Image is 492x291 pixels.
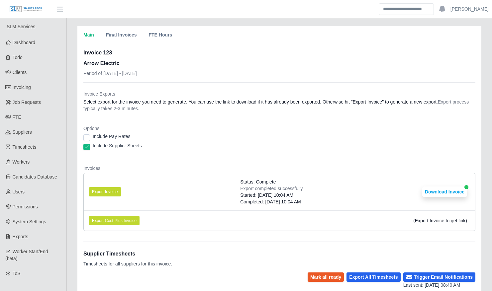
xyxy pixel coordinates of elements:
[89,216,140,225] button: Export Cost-Plus Invoice
[240,179,276,185] span: Status: Complete
[13,100,41,105] span: Job Requests
[13,40,36,45] span: Dashboard
[13,85,31,90] span: Invoicing
[13,129,32,135] span: Suppliers
[13,159,30,165] span: Workers
[346,272,400,282] button: Export All Timesheets
[143,26,178,44] button: FTE Hours
[13,144,37,150] span: Timesheets
[13,204,38,209] span: Permissions
[89,187,121,196] button: Export Invoice
[240,192,303,198] div: Started: [DATE] 10:04 AM
[13,114,21,120] span: FTE
[7,24,35,29] span: SLM Services
[13,271,21,276] span: ToS
[83,91,475,97] dt: Invoice Exports
[83,49,137,57] h2: Invoice 123
[13,70,27,75] span: Clients
[83,260,172,267] p: Timesheets for all suppliers for this invoice.
[13,55,23,60] span: Todo
[83,70,137,77] p: Period of [DATE] - [DATE]
[83,59,137,67] h3: Arrow Electric
[403,272,475,282] button: Trigger Email Notifications
[13,174,57,180] span: Candidates Database
[83,250,172,258] h1: Supplier Timesheets
[13,219,46,224] span: System Settings
[308,272,344,282] button: Mark all ready
[83,125,475,132] dt: Options
[5,249,48,261] span: Worker Start/End (beta)
[77,26,100,44] button: Main
[240,198,303,205] div: Completed: [DATE] 10:04 AM
[422,189,467,194] a: Download Invoice
[413,218,467,223] span: (Export Invoice to get link)
[422,186,467,197] button: Download Invoice
[100,26,143,44] button: Final Invoices
[379,3,434,15] input: Search
[83,99,475,112] dd: Select export for the invoice you need to generate. You can use the link to download if it has al...
[450,6,489,13] a: [PERSON_NAME]
[13,189,25,194] span: Users
[9,6,43,13] img: SLM Logo
[240,185,303,192] div: Export completed successfully
[13,234,28,239] span: Exports
[93,133,131,140] label: Include Pay Rates
[93,142,142,149] label: Include Supplier Sheets
[83,165,475,172] dt: Invoices
[403,282,475,289] div: Last sent: [DATE] 08:40 AM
